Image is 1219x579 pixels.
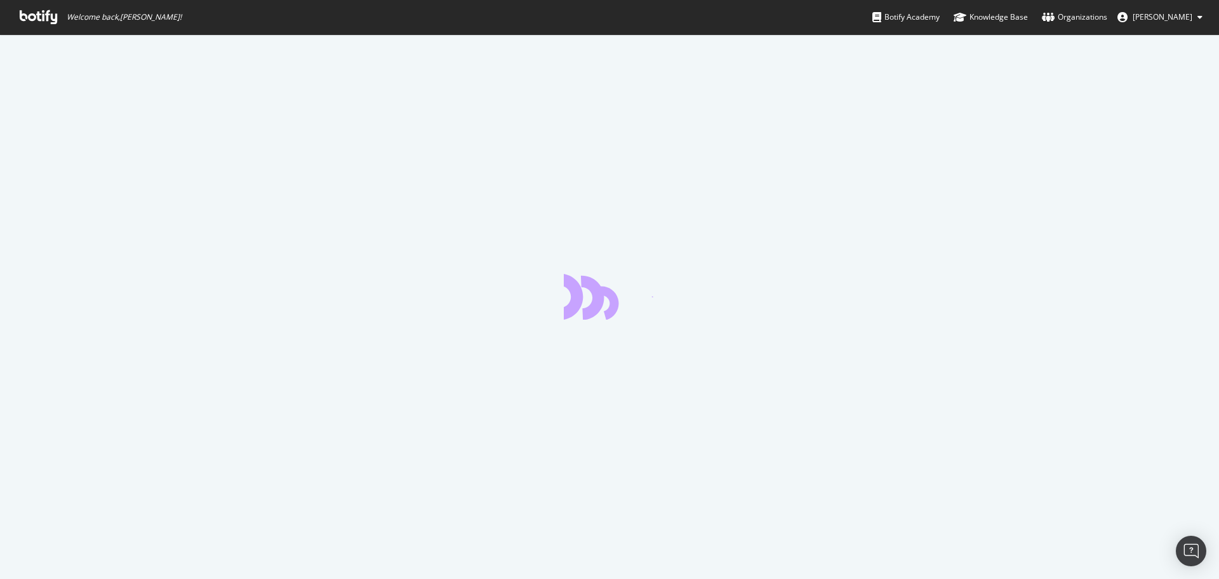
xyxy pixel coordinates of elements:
[872,11,940,24] div: Botify Academy
[954,11,1028,24] div: Knowledge Base
[1107,7,1213,27] button: [PERSON_NAME]
[1042,11,1107,24] div: Organizations
[1176,536,1206,566] div: Open Intercom Messenger
[67,12,182,22] span: Welcome back, [PERSON_NAME] !
[1133,11,1192,22] span: Michael Boulter
[564,274,655,320] div: animation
